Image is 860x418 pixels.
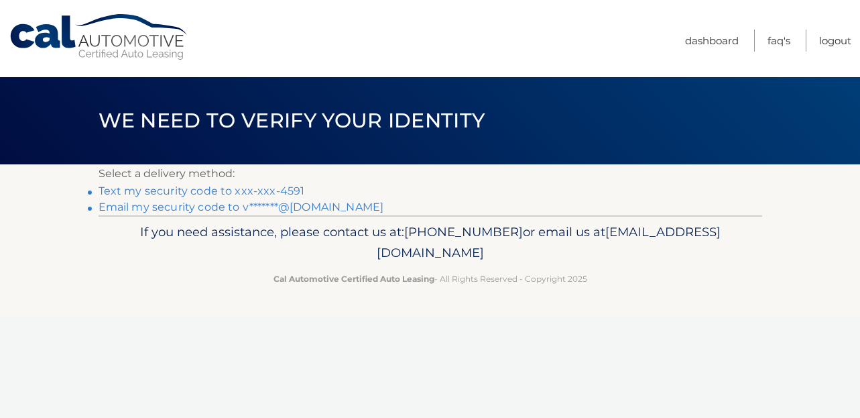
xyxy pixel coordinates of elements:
[99,201,384,213] a: Email my security code to v*******@[DOMAIN_NAME]
[767,30,790,52] a: FAQ's
[9,13,190,61] a: Cal Automotive
[404,224,523,240] span: [PHONE_NUMBER]
[273,274,434,284] strong: Cal Automotive Certified Auto Leasing
[107,221,753,264] p: If you need assistance, please contact us at: or email us at
[685,30,739,52] a: Dashboard
[819,30,851,52] a: Logout
[107,272,753,286] p: - All Rights Reserved - Copyright 2025
[99,108,485,133] span: We need to verify your identity
[99,164,762,183] p: Select a delivery method:
[99,185,305,197] a: Text my security code to xxx-xxx-4591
